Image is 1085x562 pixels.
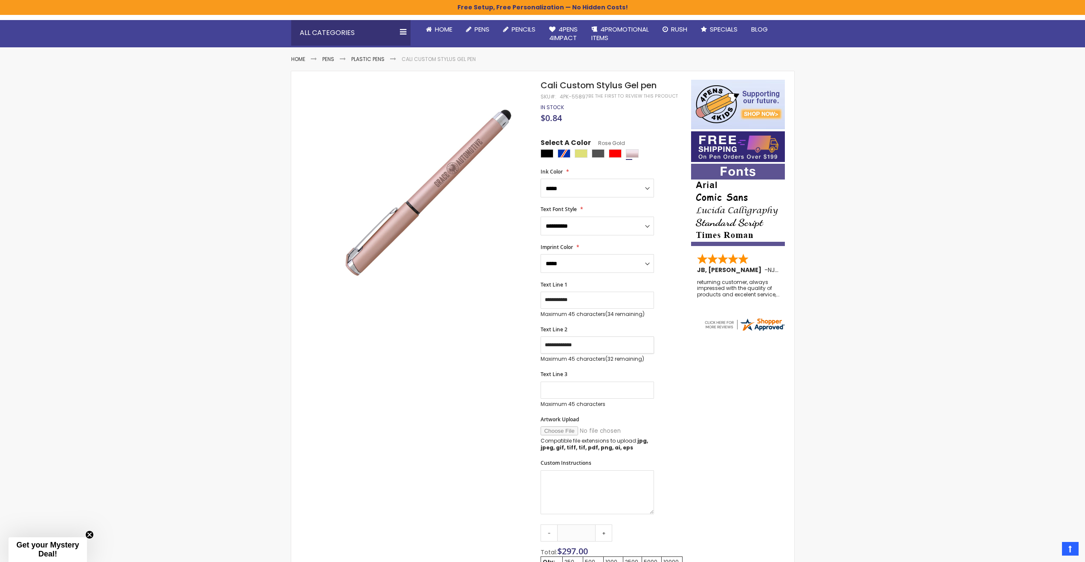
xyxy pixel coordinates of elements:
[656,20,694,39] a: Rush
[402,56,476,63] li: Cali Custom Stylus Gel pen
[710,25,738,34] span: Specials
[541,311,654,318] p: Maximum 45 characters
[697,266,764,274] span: JB, [PERSON_NAME]
[697,279,780,298] div: returning customer, always impressed with the quality of products and excelent service, will retu...
[541,206,577,213] span: Text Font Style
[549,25,578,42] span: 4Pens 4impact
[475,25,489,34] span: Pens
[541,524,558,542] a: -
[9,537,87,562] div: Get your Mystery Deal!Close teaser
[435,25,452,34] span: Home
[588,93,678,99] a: Be the first to review this product
[557,545,588,557] span: $
[584,20,656,48] a: 4PROMOTIONALITEMS
[591,139,625,147] span: Rose Gold
[541,371,567,378] span: Text Line 3
[703,327,785,334] a: 4pens.com certificate URL
[744,20,775,39] a: Blog
[768,266,778,274] span: NJ
[541,437,648,451] strong: jpg, jpeg, gif, tiff, tif, pdf, png, ai, eps
[16,541,79,558] span: Get your Mystery Deal!
[541,243,573,251] span: Imprint Color
[671,25,687,34] span: Rush
[605,355,644,362] span: (32 remaining)
[691,131,785,162] img: Free shipping on orders over $199
[541,168,563,175] span: Ink Color
[595,524,612,542] a: +
[609,149,622,158] div: Red
[541,104,564,111] span: In stock
[1062,542,1079,556] a: Top
[541,548,557,556] span: Total:
[541,93,556,100] strong: SKU
[459,20,496,39] a: Pens
[541,416,579,423] span: Artwork Upload
[541,112,562,124] span: $0.84
[322,55,334,63] a: Pens
[703,317,785,332] img: 4pens.com widget logo
[560,93,588,100] div: 4PK-55897
[764,266,839,274] span: - ,
[85,530,94,539] button: Close teaser
[541,281,567,288] span: Text Line 1
[751,25,768,34] span: Blog
[691,164,785,246] img: font-personalization-examples
[562,545,588,557] span: 297.00
[541,79,657,91] span: Cali Custom Stylus Gel pen
[542,20,584,48] a: 4Pens4impact
[541,401,654,408] p: Maximum 45 characters
[351,55,385,63] a: Plastic Pens
[541,138,591,150] span: Select A Color
[626,149,639,158] div: Rose Gold
[691,80,785,129] img: 4pens 4 kids
[541,459,591,466] span: Custom Instructions
[496,20,542,39] a: Pencils
[541,104,564,111] div: Availability
[541,149,553,158] div: Black
[541,437,654,451] p: Compatible file extensions to upload:
[541,326,567,333] span: Text Line 2
[575,149,587,158] div: Gold
[605,310,645,318] span: (34 remaining)
[592,149,605,158] div: Gunmetal
[334,92,529,287] img: rose-gold-cali-custom-stylus-gel-pen_1.jpg
[591,25,649,42] span: 4PROMOTIONAL ITEMS
[419,20,459,39] a: Home
[512,25,535,34] span: Pencils
[291,55,305,63] a: Home
[291,20,411,46] div: All Categories
[694,20,744,39] a: Specials
[541,356,654,362] p: Maximum 45 characters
